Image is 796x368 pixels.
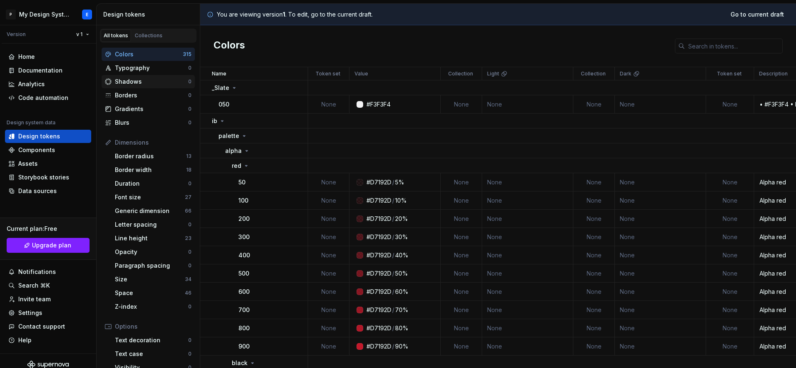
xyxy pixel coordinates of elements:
[115,289,185,297] div: Space
[706,95,754,114] td: None
[115,64,188,72] div: Typography
[366,233,391,241] div: #D7192D
[615,95,706,114] td: None
[759,70,788,77] p: Description
[112,300,195,313] a: Z-index0
[18,295,51,303] div: Invite team
[482,283,573,301] td: None
[18,160,38,168] div: Assets
[441,264,482,283] td: None
[112,232,195,245] a: Line height23
[112,150,195,163] a: Border radius13
[115,303,188,311] div: Z-index
[706,283,754,301] td: None
[441,173,482,191] td: None
[112,334,195,347] a: Text decoration0
[214,39,245,53] h2: Colors
[615,191,706,210] td: None
[115,336,188,344] div: Text decoration
[573,337,615,356] td: None
[188,221,192,228] div: 0
[218,132,239,140] p: palette
[5,184,91,198] a: Data sources
[308,95,349,114] td: None
[366,215,391,223] div: #D7192D
[115,207,185,215] div: Generic dimension
[448,70,473,77] p: Collection
[573,264,615,283] td: None
[441,191,482,210] td: None
[395,324,408,332] div: 80%
[283,11,285,18] strong: 1
[115,152,186,160] div: Border radius
[225,147,242,155] p: alpha
[573,228,615,246] td: None
[5,64,91,77] a: Documentation
[18,336,32,344] div: Help
[185,235,192,242] div: 23
[392,306,394,314] div: /
[5,279,91,292] button: Search ⌘K
[395,269,408,278] div: 50%
[5,334,91,347] button: Help
[115,350,188,358] div: Text case
[115,322,192,331] div: Options
[308,264,349,283] td: None
[188,337,192,344] div: 0
[188,249,192,255] div: 0
[112,286,195,300] a: Space46
[32,241,71,249] span: Upgrade plan
[441,337,482,356] td: None
[615,337,706,356] td: None
[441,228,482,246] td: None
[18,132,60,140] div: Design tokens
[5,320,91,333] button: Contact support
[238,342,250,351] p: 900
[112,245,195,259] a: Opacity0
[392,233,394,241] div: /
[18,53,35,61] div: Home
[308,173,349,191] td: None
[115,105,188,113] div: Gradients
[102,116,195,129] a: Blurs0
[308,210,349,228] td: None
[102,75,195,88] a: Shadows0
[395,215,408,223] div: 20%
[18,268,56,276] div: Notifications
[232,359,248,367] p: black
[395,196,407,205] div: 10%
[5,143,91,157] a: Components
[135,32,163,39] div: Collections
[717,70,742,77] p: Token set
[115,220,188,229] div: Letter spacing
[392,288,394,296] div: /
[238,251,250,259] p: 400
[112,218,195,231] a: Letter spacing0
[573,283,615,301] td: None
[441,283,482,301] td: None
[395,342,408,351] div: 90%
[730,10,784,19] span: Go to current draft
[308,191,349,210] td: None
[18,281,50,290] div: Search ⌘K
[112,177,195,190] a: Duration0
[18,146,55,154] div: Components
[615,301,706,319] td: None
[18,66,63,75] div: Documentation
[685,39,783,53] input: Search in tokens...
[5,130,91,143] a: Design tokens
[7,119,56,126] div: Design system data
[238,196,248,205] p: 100
[5,171,91,184] a: Storybook stories
[73,29,93,40] button: v 1
[706,301,754,319] td: None
[392,251,394,259] div: /
[706,319,754,337] td: None
[7,225,90,233] div: Current plan : Free
[232,162,241,170] p: red
[482,228,573,246] td: None
[441,301,482,319] td: None
[18,173,69,182] div: Storybook stories
[5,50,91,63] a: Home
[115,261,188,270] div: Paragraph spacing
